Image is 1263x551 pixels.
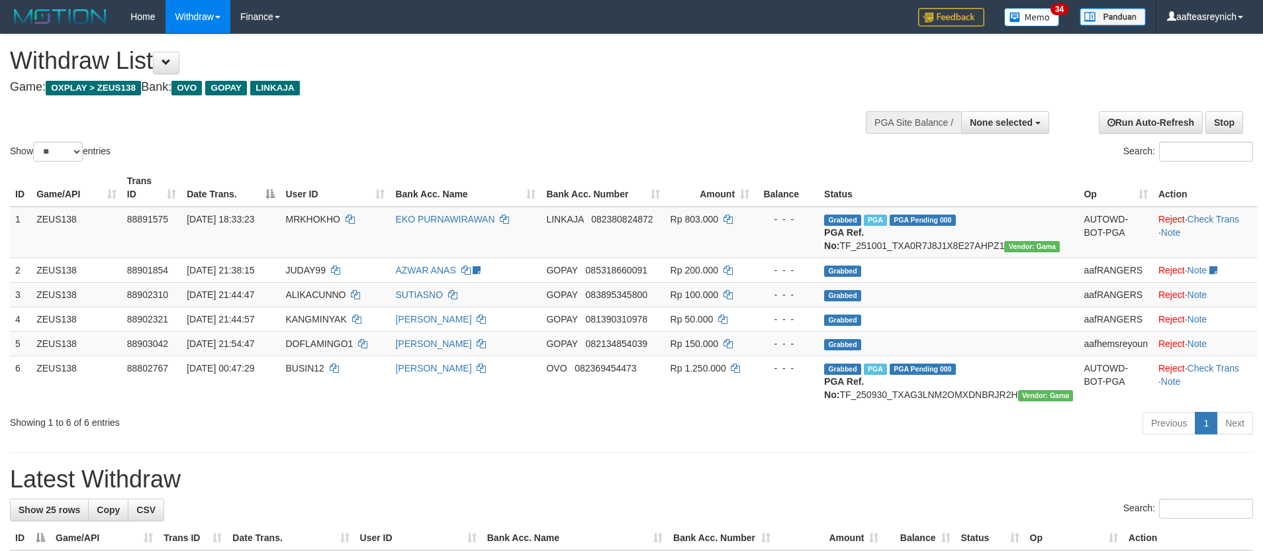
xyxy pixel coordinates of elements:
span: Rp 803.000 [671,214,718,225]
span: PGA Pending [890,364,956,375]
b: PGA Ref. No: [824,227,864,251]
span: Copy [97,505,120,515]
th: Status [819,169,1078,207]
th: Balance: activate to sort column ascending [884,526,955,550]
a: Check Trans [1188,363,1240,374]
b: PGA Ref. No: [824,376,864,400]
span: Copy 081390310978 to clipboard [586,314,647,325]
a: Note [1188,289,1207,300]
span: GOPAY [205,81,247,95]
a: 1 [1195,412,1217,434]
th: Amount: activate to sort column ascending [776,526,884,550]
span: Rp 50.000 [671,314,714,325]
a: [PERSON_NAME] [395,338,471,349]
span: PGA Pending [890,215,956,226]
td: 2 [10,258,31,282]
th: Bank Acc. Name: activate to sort column ascending [390,169,541,207]
a: Reject [1158,314,1185,325]
span: 88891575 [127,214,168,225]
span: 88903042 [127,338,168,349]
span: Vendor URL: https://trx31.1velocity.biz [1018,390,1074,401]
a: Reject [1158,214,1185,225]
div: - - - [760,313,814,326]
span: LINKAJA [546,214,583,225]
a: Check Trans [1188,214,1240,225]
img: MOTION_logo.png [10,7,111,26]
th: Balance [755,169,819,207]
th: Op: activate to sort column ascending [1025,526,1123,550]
td: ZEUS138 [31,331,122,356]
span: OXPLAY > ZEUS138 [46,81,141,95]
td: AUTOWD-BOT-PGA [1078,356,1153,407]
th: User ID: activate to sort column ascending [280,169,390,207]
td: 6 [10,356,31,407]
span: 88802767 [127,363,168,374]
span: Marked by aafpengsreynich [864,215,887,226]
span: 88901854 [127,265,168,275]
span: OVO [546,363,567,374]
span: Grabbed [824,266,861,277]
a: Show 25 rows [10,499,89,521]
span: CSV [136,505,156,515]
th: Op: activate to sort column ascending [1078,169,1153,207]
div: - - - [760,213,814,226]
div: PGA Site Balance / [866,111,961,134]
a: Next [1217,412,1253,434]
td: TF_250930_TXAG3LNM2OMXDNBRJR2H [819,356,1078,407]
td: 1 [10,207,31,258]
th: ID [10,169,31,207]
h1: Latest Withdraw [10,466,1253,493]
th: Game/API: activate to sort column ascending [31,169,122,207]
a: Note [1161,227,1181,238]
span: Vendor URL: https://trx31.1velocity.biz [1004,241,1060,252]
label: Search: [1123,142,1253,162]
span: Show 25 rows [19,505,80,515]
input: Search: [1159,499,1253,519]
span: Copy 082380824872 to clipboard [591,214,653,225]
a: [PERSON_NAME] [395,314,471,325]
div: Showing 1 to 6 of 6 entries [10,411,516,429]
th: Trans ID: activate to sort column ascending [158,526,227,550]
span: JUDAY99 [285,265,325,275]
td: · [1153,282,1257,307]
label: Show entries [10,142,111,162]
select: Showentries [33,142,83,162]
td: 3 [10,282,31,307]
td: ZEUS138 [31,282,122,307]
a: Reject [1158,289,1185,300]
th: Action [1123,526,1253,550]
td: · [1153,258,1257,282]
div: - - - [760,264,814,277]
a: Stop [1205,111,1243,134]
span: Rp 150.000 [671,338,718,349]
th: User ID: activate to sort column ascending [355,526,482,550]
span: None selected [970,117,1033,128]
th: Action [1153,169,1257,207]
div: - - - [760,337,814,350]
td: aafRANGERS [1078,282,1153,307]
span: KANGMINYAK [285,314,346,325]
span: Copy 085318660091 to clipboard [586,265,647,275]
div: - - - [760,288,814,301]
a: SUTIASNO [395,289,443,300]
th: Amount: activate to sort column ascending [665,169,755,207]
th: Date Trans.: activate to sort column ascending [227,526,354,550]
span: Copy 083895345800 to clipboard [586,289,647,300]
td: ZEUS138 [31,258,122,282]
a: Note [1161,376,1181,387]
span: Marked by aafsreyleap [864,364,887,375]
span: Grabbed [824,315,861,326]
th: Bank Acc. Number: activate to sort column ascending [668,526,776,550]
span: LINKAJA [250,81,300,95]
a: Note [1188,338,1207,349]
a: Reject [1158,265,1185,275]
span: GOPAY [546,314,577,325]
img: panduan.png [1080,8,1146,26]
span: Grabbed [824,339,861,350]
h1: Withdraw List [10,48,829,74]
th: Bank Acc. Name: activate to sort column ascending [482,526,668,550]
td: 4 [10,307,31,331]
span: BUSIN12 [285,363,324,374]
span: [DATE] 21:44:47 [187,289,254,300]
span: [DATE] 00:47:29 [187,363,254,374]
